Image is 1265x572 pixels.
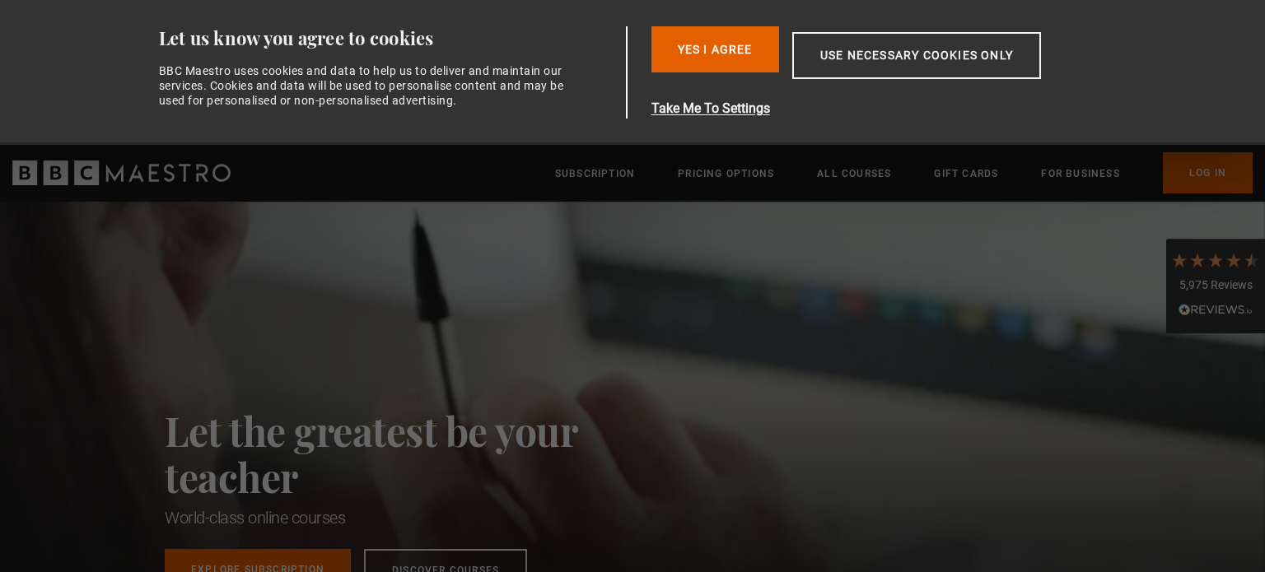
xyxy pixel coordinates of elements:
[678,165,774,182] a: Pricing Options
[792,32,1041,79] button: Use necessary cookies only
[651,99,1119,119] button: Take Me To Settings
[1170,251,1261,269] div: 4.7 Stars
[555,165,635,182] a: Subscription
[1170,301,1261,321] div: Read All Reviews
[1163,152,1253,193] a: Log In
[1041,165,1119,182] a: For business
[651,26,779,72] button: Yes I Agree
[159,63,574,109] div: BBC Maestro uses cookies and data to help us to deliver and maintain our services. Cookies and da...
[817,165,891,182] a: All Courses
[1179,304,1253,315] img: REVIEWS.io
[555,152,1253,193] nav: Primary
[165,407,651,500] h2: Let the greatest be your teacher
[1166,239,1265,334] div: 5,975 ReviewsRead All Reviews
[934,165,998,182] a: Gift Cards
[1170,277,1261,294] div: 5,975 Reviews
[12,160,231,185] svg: BBC Maestro
[159,26,620,50] div: Let us know you agree to cookies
